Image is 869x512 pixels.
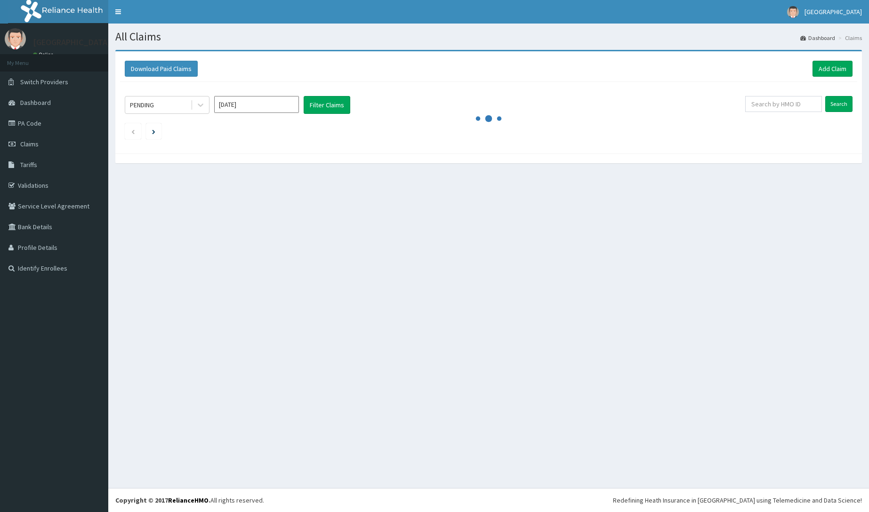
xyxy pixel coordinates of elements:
[787,6,799,18] img: User Image
[33,38,111,47] p: [GEOGRAPHIC_DATA]
[152,127,155,136] a: Next page
[800,34,835,42] a: Dashboard
[108,488,869,512] footer: All rights reserved.
[813,61,853,77] a: Add Claim
[20,78,68,86] span: Switch Providers
[20,140,39,148] span: Claims
[613,496,862,505] div: Redefining Heath Insurance in [GEOGRAPHIC_DATA] using Telemedicine and Data Science!
[836,34,862,42] li: Claims
[20,98,51,107] span: Dashboard
[5,28,26,49] img: User Image
[20,160,37,169] span: Tariffs
[805,8,862,16] span: [GEOGRAPHIC_DATA]
[125,61,198,77] button: Download Paid Claims
[115,31,862,43] h1: All Claims
[33,51,56,58] a: Online
[825,96,853,112] input: Search
[115,496,210,504] strong: Copyright © 2017 .
[130,100,154,110] div: PENDING
[475,104,503,133] svg: audio-loading
[304,96,350,114] button: Filter Claims
[131,127,135,136] a: Previous page
[214,96,299,113] input: Select Month and Year
[168,496,209,504] a: RelianceHMO
[745,96,822,112] input: Search by HMO ID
